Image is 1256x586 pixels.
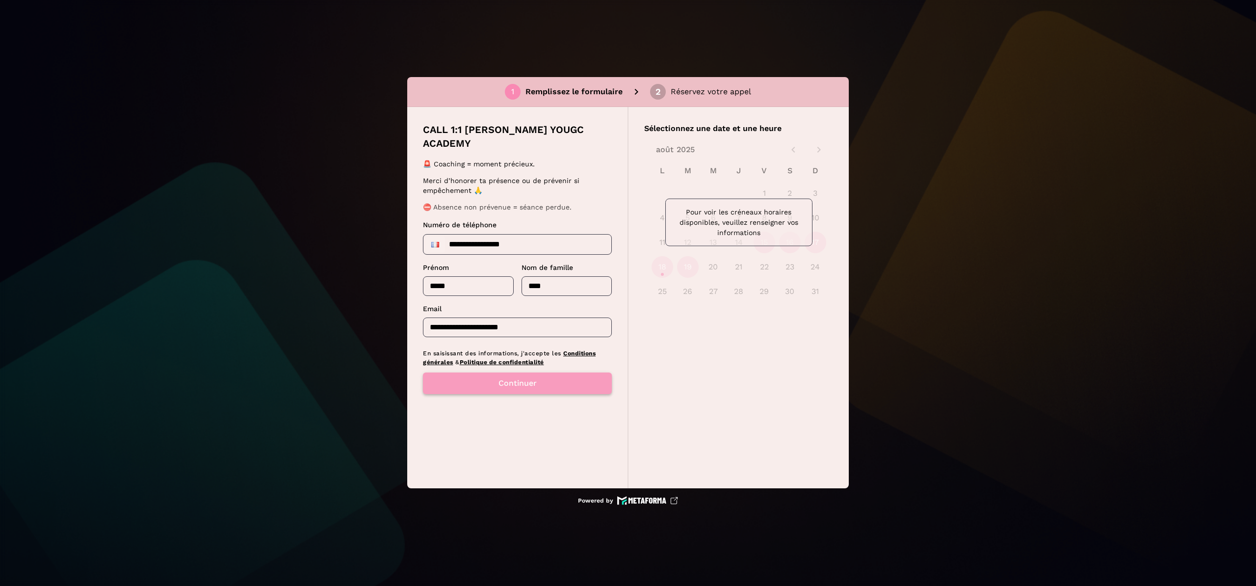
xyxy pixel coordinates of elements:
[578,496,678,505] a: Powered by
[644,123,833,134] p: Sélectionnez une date et une heure
[425,237,445,252] div: France: + 33
[511,87,514,96] div: 1
[522,264,573,271] span: Nom de famille
[423,202,609,212] p: ⛔ Absence non prévenue = séance perdue.
[460,359,544,366] a: Politique de confidentialité
[423,373,612,394] button: Continuer
[423,123,612,150] p: CALL 1:1 [PERSON_NAME] YOUGC ACADEMY
[455,359,460,366] span: &
[578,497,613,505] p: Powered by
[671,86,751,98] p: Réservez votre appel
[423,305,442,313] span: Email
[674,207,804,238] p: Pour voir les créneaux horaires disponibles, veuillez renseigner vos informations
[525,86,623,98] p: Remplissez le formulaire
[423,349,612,367] p: En saisissant des informations, j'accepte les
[423,350,596,366] a: Conditions générales
[423,264,449,271] span: Prénom
[423,221,497,229] span: Numéro de téléphone
[423,176,609,195] p: Merci d’honorer ta présence ou de prévenir si empêchement 🙏
[423,159,609,169] p: 🚨 Coaching = moment précieux.
[655,87,661,96] div: 2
